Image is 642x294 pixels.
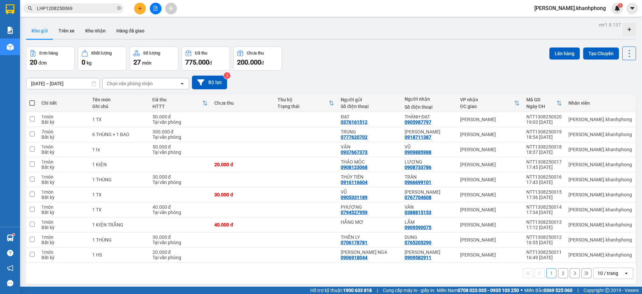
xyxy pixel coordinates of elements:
button: Bộ lọc [192,76,227,89]
div: NTT1308250013 [526,219,562,225]
div: 1 TX [92,117,146,122]
button: Kho gửi [26,23,53,39]
div: 0706178781 [341,240,367,245]
div: 1 món [41,250,85,255]
div: Khối lượng [91,51,112,56]
div: 0767704608 [405,195,431,200]
div: NTT1308250020 [526,114,562,119]
div: 1 món [41,159,85,165]
span: close-circle [117,5,121,12]
div: HTTT [152,104,203,109]
button: Số lượng27món [130,46,178,71]
span: 27 [133,58,141,66]
span: đ [261,60,264,66]
div: 17:43 [DATE] [526,180,562,185]
div: THIÊN LY [341,234,398,240]
div: 0916116604 [341,180,367,185]
span: | [577,287,578,294]
button: Tạo Chuyến [583,47,619,60]
span: 20 [30,58,37,66]
img: solution-icon [7,27,14,34]
div: kim.khanhphong [568,192,632,197]
div: 50.000 đ [152,114,208,119]
div: 1 món [41,174,85,180]
div: 0794527959 [341,210,367,215]
div: [PERSON_NAME] [460,132,520,137]
div: 17:34 [DATE] [526,210,562,215]
div: Số điện thoại [405,104,453,110]
div: 0388815153 [405,210,431,215]
span: Hỗ trợ kỹ thuật: [310,287,372,294]
span: [PERSON_NAME].khanhphong [529,4,611,12]
div: 18:37 [DATE] [526,150,562,155]
div: 1 món [41,189,85,195]
svg: open [624,271,629,276]
div: [PERSON_NAME] [460,147,520,152]
div: VŨ [405,144,453,150]
div: [PERSON_NAME] [460,117,520,122]
div: Tại văn phòng [152,210,208,215]
span: 775.000 [185,58,209,66]
div: 1 THÙNG [92,237,146,242]
div: 0905331189 [341,195,367,200]
div: 30.000 đ [214,192,271,197]
span: đ [209,60,212,66]
div: MAI THỊ HUYỀN NGA [341,250,398,255]
th: Toggle SortBy [457,94,523,112]
div: kim.khanhphong [568,162,632,167]
div: Bất kỳ [41,210,85,215]
div: 18:54 [DATE] [526,134,562,140]
div: Tại văn phòng [152,240,208,245]
div: 17:12 [DATE] [526,225,562,230]
div: 1 món [41,234,85,240]
div: Tên món [92,97,146,102]
span: | [377,287,378,294]
div: 50.000 đ [152,144,208,150]
div: NTT1308250015 [526,189,562,195]
div: 16:55 [DATE] [526,240,562,245]
div: kim.khanhphong [568,117,632,122]
span: 200.000 [237,58,261,66]
div: NTT1308250011 [526,250,562,255]
input: Select a date range. [26,78,99,89]
div: Chọn văn phòng nhận [107,80,153,87]
span: file-add [153,6,158,11]
div: Đơn hàng [39,51,58,56]
div: 20.000 đ [152,250,208,255]
button: Kho nhận [80,23,111,39]
div: Người gửi [341,97,398,102]
button: caret-down [626,3,638,14]
strong: 0369 525 060 [544,288,572,293]
th: Toggle SortBy [274,94,337,112]
div: 17:45 [DATE] [526,165,562,170]
div: Bất kỳ [41,240,85,245]
div: 0376161512 [341,119,367,125]
input: Tìm tên, số ĐT hoặc mã đơn [37,5,116,12]
span: question-circle [7,250,13,256]
div: Tại văn phòng [152,134,208,140]
div: 1 món [41,219,85,225]
div: Tại văn phòng [152,180,208,185]
div: LƯỢNG [405,159,453,165]
button: file-add [150,3,162,14]
div: VÂN [405,204,453,210]
div: [PERSON_NAME] [460,252,520,258]
div: THÀNH ĐẠT [405,114,453,119]
span: search [28,6,32,11]
div: 1 món [41,114,85,119]
div: 20.000 đ [214,162,271,167]
div: kim.khanhphong [568,132,632,137]
div: 300.000 đ [152,129,208,134]
div: Nhân viên [568,100,632,106]
span: Miền Nam [437,287,519,294]
div: Số điện thoại [341,104,398,109]
div: Chưa thu [214,100,271,106]
div: Bất kỳ [41,150,85,155]
div: Bất kỳ [41,165,85,170]
div: LẮM [405,219,453,225]
button: aim [165,3,177,14]
div: THẢO MỘC [341,159,398,165]
span: message [7,280,13,286]
div: kim.khanhphong [568,237,632,242]
span: 0 [82,58,85,66]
